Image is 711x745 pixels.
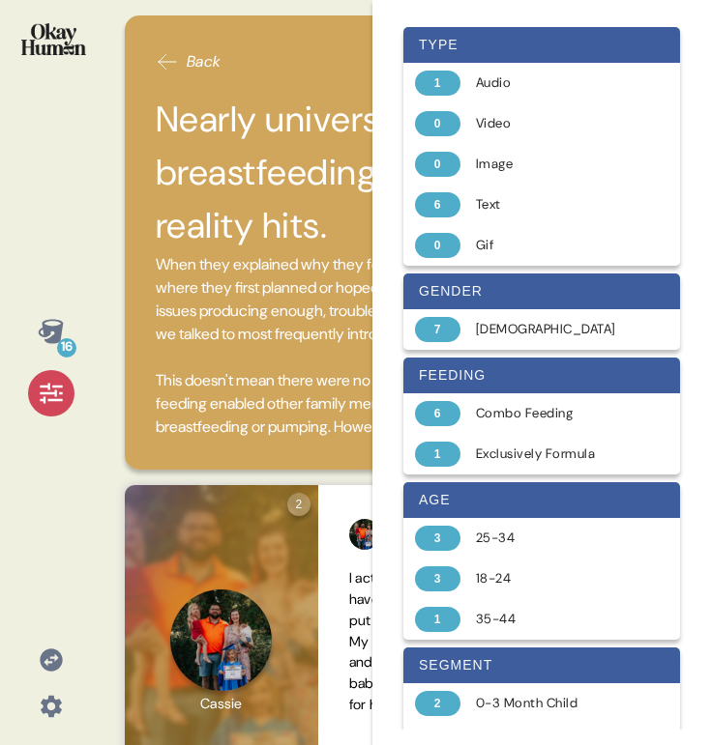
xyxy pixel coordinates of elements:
div: 16 [57,338,76,358]
div: 25-34 [476,529,630,548]
div: 3 [415,566,460,591]
div: Audio [476,73,630,93]
div: Gif [476,236,630,255]
div: Image [476,155,630,174]
div: [DEMOGRAPHIC_DATA] [476,320,630,339]
div: Combo Feeding [476,404,630,423]
img: okayhuman.3b1b6348.png [21,23,86,55]
div: Exclusively Formula [476,444,630,464]
div: 0 [415,233,460,258]
div: Video [476,114,630,133]
div: 0-3 Month Child [476,694,630,713]
div: 6 [415,401,460,426]
div: 35-44 [476,610,630,629]
div: 0 [415,152,460,177]
div: 1 [415,442,460,467]
div: type [403,27,680,63]
div: age [403,482,680,518]
div: 2 [415,691,460,716]
div: gender [403,273,680,309]
div: 7 [415,317,460,342]
div: segment [403,647,680,683]
img: profilepic_30539217832360669.jpg [349,519,380,550]
div: Text [476,195,630,215]
span: Back [187,50,222,73]
div: 18-24 [476,569,630,588]
div: feeding [403,358,680,393]
div: 1 [415,71,460,96]
div: 2 [287,493,311,516]
div: 0 [415,111,460,136]
div: 3 [415,526,460,551]
div: 6 [415,192,460,217]
div: 1 [415,607,460,632]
